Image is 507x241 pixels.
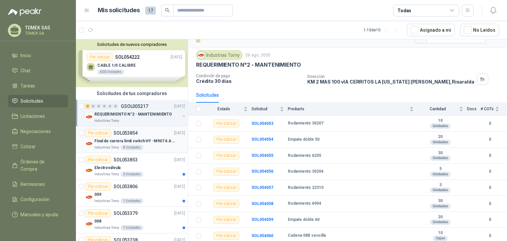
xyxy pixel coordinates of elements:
[214,136,239,144] div: Por cotizar
[8,140,68,153] a: Cotizar
[165,8,170,13] span: search
[252,153,273,158] a: SOL054055
[197,52,205,59] img: Company Logo
[430,123,451,129] div: Unidades
[196,50,243,60] div: Industrias Tomy
[252,107,279,111] span: Solicitud
[98,6,140,15] h1: Mis solicitudes
[430,188,451,193] div: Unidades
[85,193,93,201] img: Company Logo
[120,172,143,177] div: 3 Unidades
[214,152,239,159] div: Por cotizar
[120,145,143,150] div: 8 Unidades
[433,236,448,241] div: Cajas
[407,24,455,36] button: Asignado a mi
[20,113,45,120] span: Licitaciones
[460,24,499,36] button: No Leídos
[481,120,499,127] b: 0
[85,220,93,228] img: Company Logo
[85,102,186,123] a: 8 0 0 0 0 0 GSOL005217[DATE] Company LogoREQUERIMIENTO N°2 - MANTENIMIENTOIndustrias Tomy
[76,180,188,207] a: Por cotizarSOL053806[DATE] Company Logo009Industrias Tomy1 Unidades
[20,52,31,59] span: Inicio
[252,233,273,238] a: SOL054060
[120,198,143,204] div: 1 Unidades
[430,220,451,225] div: Unidades
[418,118,463,123] b: 10
[8,193,68,206] a: Configuración
[91,104,96,109] div: 0
[288,137,320,142] b: Empate doble 50
[418,183,463,188] b: 3
[174,184,185,190] p: [DATE]
[174,103,185,110] p: [DATE]
[252,201,273,206] a: SOL054058
[430,155,451,161] div: Unidades
[252,217,273,222] a: SOL054059
[85,104,90,109] div: 8
[307,79,474,85] p: KM 2 MAS 100 vIA CERRITOS LA [US_STATE] [PERSON_NAME] , Risaralda
[214,168,239,176] div: Por cotizar
[76,207,188,233] a: Por cotizarSOL053379[DATE] Company Logo008Industrias Tomy7 Unidades
[94,198,119,204] p: Industrias Tomy
[79,42,185,47] button: Solicitudes de nuevos compradores
[8,95,68,107] a: Solicitudes
[20,181,45,188] span: Remisiones
[94,111,172,118] p: REQUERIMIENTO N°2 - MANTENIMIENTO
[20,211,58,218] span: Manuales y ayuda
[397,7,411,14] div: Todas
[418,107,458,111] span: Cantidad
[174,210,185,217] p: [DATE]
[481,168,499,175] b: 0
[85,156,111,164] div: Por cotizar
[288,121,323,126] b: Rodamiento 30207
[94,118,119,123] p: Industrias Tomy
[214,120,239,127] div: Por cotizar
[8,125,68,138] a: Negociaciones
[288,107,408,111] span: Producto
[20,82,35,89] span: Tareas
[214,184,239,191] div: Por cotizar
[481,153,499,159] b: 0
[252,121,273,126] a: SOL054053
[481,107,494,111] span: # COTs
[8,178,68,190] a: Remisiones
[288,217,320,223] b: Empate doble 60
[252,169,273,174] a: SOL054056
[8,80,68,92] a: Tareas
[418,166,463,172] b: 5
[120,225,143,230] div: 7 Unidades
[8,8,42,16] img: Logo peakr
[94,218,101,224] p: 008
[114,131,138,135] p: SOL053854
[418,198,463,204] b: 30
[114,157,138,162] p: SOL053853
[85,129,111,137] div: Por cotizar
[307,74,474,79] p: Dirección
[108,104,113,109] div: 0
[214,232,239,240] div: Por cotizar
[20,158,62,173] span: Órdenes de Compra
[288,153,321,158] b: Rodamiento 6205
[8,110,68,122] a: Licitaciones
[430,172,451,177] div: Unidades
[94,138,177,144] p: Final de carrera limit switch HY -M907 6 A - 250 V a.c
[25,31,66,35] p: TDMEK SA
[8,64,68,77] a: Chat
[288,233,326,238] b: Cadena 08B sencilla
[94,165,120,171] p: Electroválvula
[76,39,188,87] div: Solicitudes de nuevos compradoresPor cotizarSOL054222[DATE] CABLE 1/0 CALIBRE400 UnidadesPor coti...
[363,25,402,35] div: 1 - 10 de 10
[145,7,156,15] span: 17
[85,209,111,217] div: Por cotizar
[252,185,273,190] a: SOL054057
[430,140,451,145] div: Unidades
[481,185,499,191] b: 0
[430,204,451,209] div: Unidades
[8,49,68,62] a: Inicio
[481,233,499,239] b: 0
[174,157,185,163] p: [DATE]
[418,151,463,156] b: 30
